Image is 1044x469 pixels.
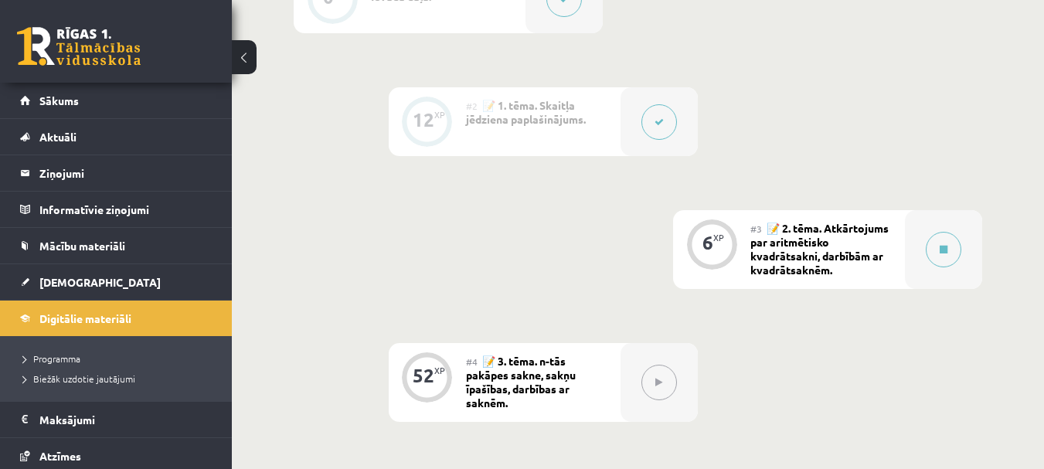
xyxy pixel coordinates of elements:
[39,130,77,144] span: Aktuāli
[39,275,161,289] span: [DEMOGRAPHIC_DATA]
[466,98,586,126] span: 📝 1. tēma. Skaitļa jēdziena paplašinājums.
[466,354,576,410] span: 📝 3. tēma. n-tās pakāpes sakne, sakņu īpašības, darbības ar saknēm.
[750,221,889,277] span: 📝 2. tēma. Atkārtojums par aritmētisko kvadrātsakni, darbībām ar kvadrātsaknēm.
[39,155,213,191] legend: Ziņojumi
[39,93,79,107] span: Sākums
[20,402,213,437] a: Maksājumi
[466,355,478,368] span: #4
[702,236,713,250] div: 6
[713,233,724,242] div: XP
[17,27,141,66] a: Rīgas 1. Tālmācības vidusskola
[20,301,213,336] a: Digitālie materiāli
[413,113,434,127] div: 12
[20,83,213,118] a: Sākums
[434,366,445,375] div: XP
[23,372,216,386] a: Biežāk uzdotie jautājumi
[39,311,131,325] span: Digitālie materiāli
[20,228,213,263] a: Mācību materiāli
[23,352,80,365] span: Programma
[23,352,216,365] a: Programma
[434,110,445,119] div: XP
[39,192,213,227] legend: Informatīvie ziņojumi
[413,369,434,382] div: 52
[20,192,213,227] a: Informatīvie ziņojumi
[20,155,213,191] a: Ziņojumi
[466,100,478,112] span: #2
[39,449,81,463] span: Atzīmes
[39,239,125,253] span: Mācību materiāli
[750,223,762,235] span: #3
[20,119,213,155] a: Aktuāli
[20,264,213,300] a: [DEMOGRAPHIC_DATA]
[23,372,135,385] span: Biežāk uzdotie jautājumi
[39,402,213,437] legend: Maksājumi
